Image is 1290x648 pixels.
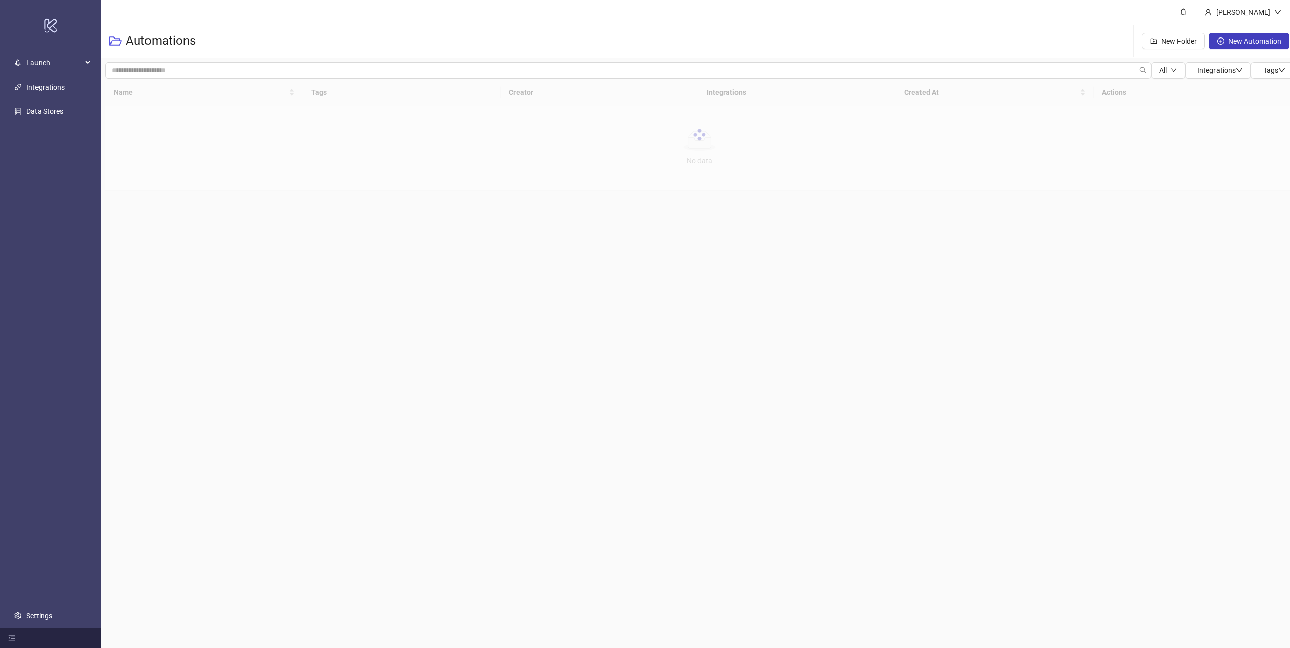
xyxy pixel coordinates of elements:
span: down [1236,67,1243,74]
h3: Automations [126,33,196,49]
span: rocket [14,59,21,66]
div: [PERSON_NAME] [1212,7,1274,18]
span: search [1139,67,1147,74]
a: Settings [26,612,52,620]
span: down [1278,67,1285,74]
span: down [1171,67,1177,73]
span: folder-add [1150,37,1157,45]
span: menu-fold [8,634,15,641]
a: Data Stores [26,107,63,116]
button: New Folder [1142,33,1205,49]
button: New Automation [1209,33,1289,49]
span: bell [1180,8,1187,15]
a: Integrations [26,83,65,91]
span: folder-open [109,35,122,47]
span: plus-circle [1217,37,1224,45]
span: Integrations [1197,66,1243,74]
span: user [1205,9,1212,16]
span: Launch [26,53,82,73]
span: down [1274,9,1281,16]
span: Tags [1263,66,1285,74]
span: New Automation [1228,37,1281,45]
button: Integrationsdown [1185,62,1251,79]
span: All [1159,66,1167,74]
button: Alldown [1151,62,1185,79]
span: New Folder [1161,37,1197,45]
